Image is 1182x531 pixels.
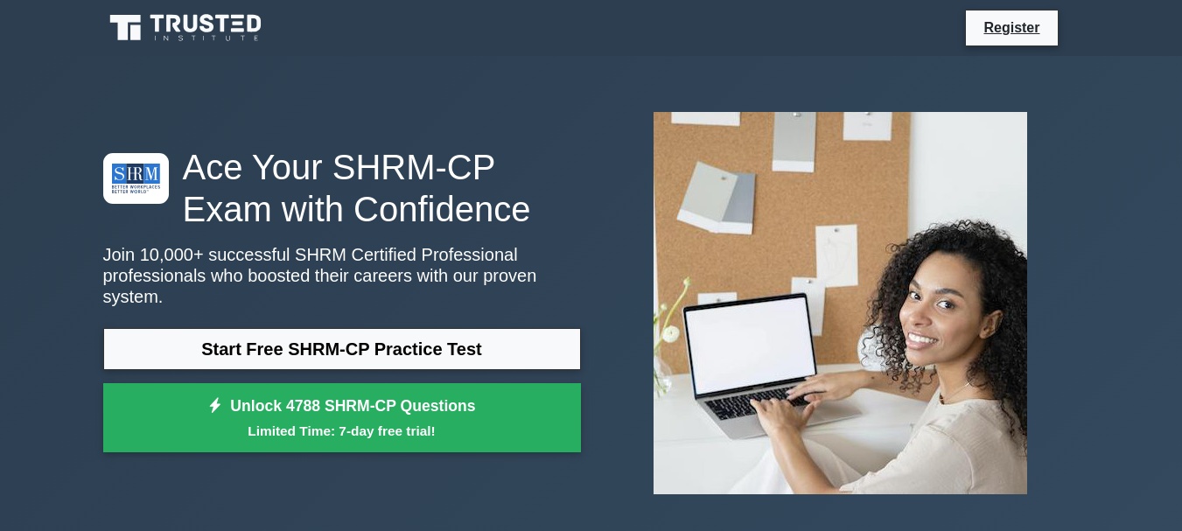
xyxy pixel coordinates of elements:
[103,146,581,230] h1: Ace Your SHRM-CP Exam with Confidence
[103,244,581,307] p: Join 10,000+ successful SHRM Certified Professional professionals who boosted their careers with ...
[125,421,559,441] small: Limited Time: 7-day free trial!
[973,17,1050,38] a: Register
[103,328,581,370] a: Start Free SHRM-CP Practice Test
[103,383,581,453] a: Unlock 4788 SHRM-CP QuestionsLimited Time: 7-day free trial!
